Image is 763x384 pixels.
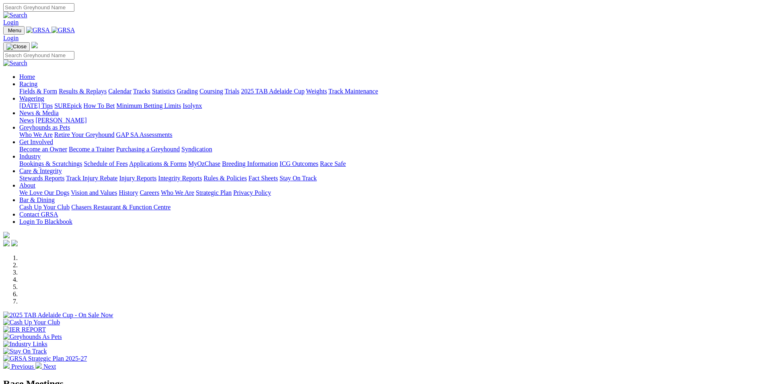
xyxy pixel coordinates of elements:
[320,160,346,167] a: Race Safe
[3,60,27,67] img: Search
[116,146,180,153] a: Purchasing a Greyhound
[19,131,53,138] a: Who We Are
[3,319,60,326] img: Cash Up Your Club
[3,26,25,35] button: Toggle navigation
[3,42,30,51] button: Toggle navigation
[19,160,760,167] div: Industry
[3,19,19,26] a: Login
[19,131,760,138] div: Greyhounds as Pets
[280,160,318,167] a: ICG Outcomes
[119,175,156,182] a: Injury Reports
[3,363,35,370] a: Previous
[19,117,760,124] div: News & Media
[35,363,56,370] a: Next
[19,117,34,124] a: News
[35,117,86,124] a: [PERSON_NAME]
[161,189,194,196] a: Who We Are
[108,88,132,95] a: Calendar
[19,88,57,95] a: Fields & Form
[329,88,378,95] a: Track Maintenance
[3,333,62,341] img: Greyhounds As Pets
[19,81,37,87] a: Racing
[3,312,113,319] img: 2025 TAB Adelaide Cup - On Sale Now
[19,88,760,95] div: Racing
[69,146,115,153] a: Become a Trainer
[3,3,74,12] input: Search
[43,363,56,370] span: Next
[181,146,212,153] a: Syndication
[59,88,107,95] a: Results & Replays
[19,175,760,182] div: Care & Integrity
[19,146,760,153] div: Get Involved
[26,27,50,34] img: GRSA
[71,189,117,196] a: Vision and Values
[140,189,159,196] a: Careers
[196,189,232,196] a: Strategic Plan
[116,131,173,138] a: GAP SA Assessments
[19,182,35,189] a: About
[224,88,239,95] a: Trials
[19,124,70,131] a: Greyhounds as Pets
[19,189,760,196] div: About
[51,27,75,34] img: GRSA
[19,160,82,167] a: Bookings & Scratchings
[3,362,10,369] img: chevron-left-pager-white.svg
[19,196,55,203] a: Bar & Dining
[8,27,21,33] span: Menu
[31,42,38,48] img: logo-grsa-white.png
[222,160,278,167] a: Breeding Information
[129,160,187,167] a: Applications & Forms
[19,204,760,211] div: Bar & Dining
[84,160,128,167] a: Schedule of Fees
[71,204,171,211] a: Chasers Restaurant & Function Centre
[19,204,70,211] a: Cash Up Your Club
[158,175,202,182] a: Integrity Reports
[3,341,47,348] img: Industry Links
[199,88,223,95] a: Coursing
[11,363,34,370] span: Previous
[19,102,53,109] a: [DATE] Tips
[66,175,117,182] a: Track Injury Rebate
[3,355,87,362] img: GRSA Strategic Plan 2025-27
[19,211,58,218] a: Contact GRSA
[183,102,202,109] a: Isolynx
[204,175,247,182] a: Rules & Policies
[54,131,115,138] a: Retire Your Greyhound
[54,102,82,109] a: SUREpick
[241,88,304,95] a: 2025 TAB Adelaide Cup
[3,240,10,246] img: facebook.svg
[3,232,10,238] img: logo-grsa-white.png
[19,73,35,80] a: Home
[19,175,64,182] a: Stewards Reports
[152,88,175,95] a: Statistics
[116,102,181,109] a: Minimum Betting Limits
[11,240,18,246] img: twitter.svg
[3,35,19,41] a: Login
[19,167,62,174] a: Care & Integrity
[3,51,74,60] input: Search
[177,88,198,95] a: Grading
[19,109,59,116] a: News & Media
[19,218,72,225] a: Login To Blackbook
[19,102,760,109] div: Wagering
[3,326,46,333] img: IER REPORT
[133,88,150,95] a: Tracks
[19,146,67,153] a: Become an Owner
[35,362,42,369] img: chevron-right-pager-white.svg
[84,102,115,109] a: How To Bet
[306,88,327,95] a: Weights
[6,43,27,50] img: Close
[19,153,41,160] a: Industry
[19,95,44,102] a: Wagering
[3,348,47,355] img: Stay On Track
[3,12,27,19] img: Search
[280,175,317,182] a: Stay On Track
[188,160,220,167] a: MyOzChase
[119,189,138,196] a: History
[249,175,278,182] a: Fact Sheets
[233,189,271,196] a: Privacy Policy
[19,189,69,196] a: We Love Our Dogs
[19,138,53,145] a: Get Involved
